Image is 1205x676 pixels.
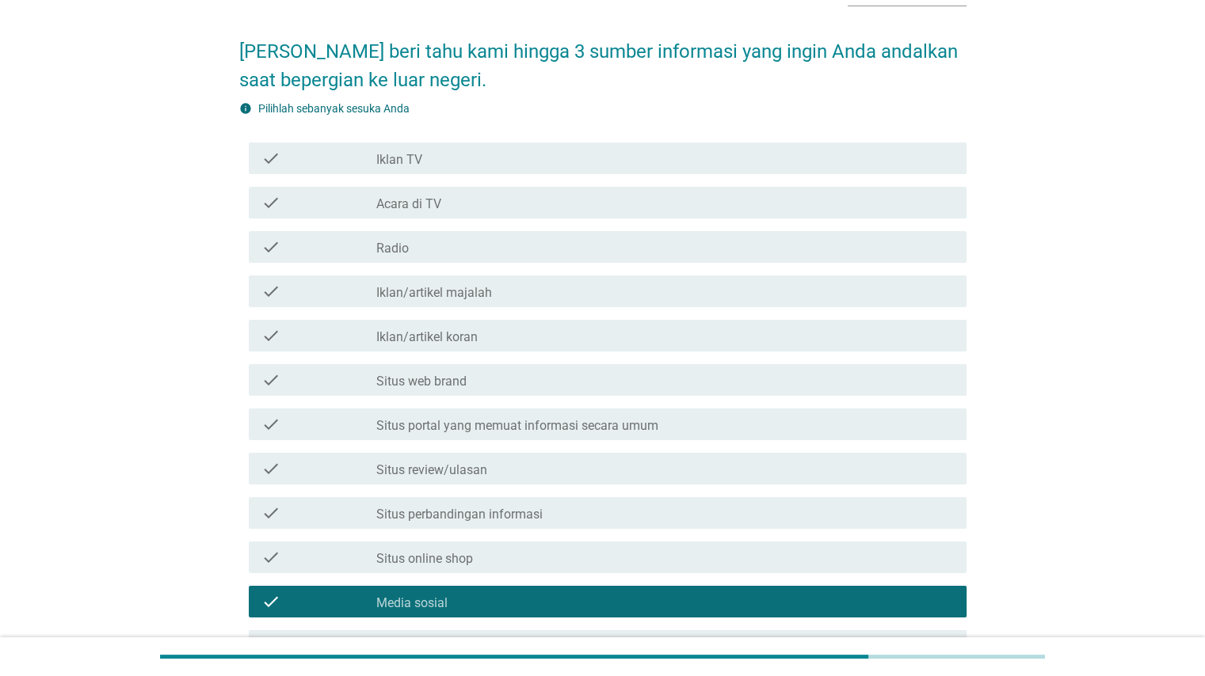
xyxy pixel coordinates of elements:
i: check [261,459,280,478]
i: check [261,370,280,389]
i: check [261,415,280,434]
label: Iklan/artikel majalah [376,285,492,301]
label: Situs online shop [376,551,473,567]
label: Radio [376,241,409,256]
i: check [261,636,280,655]
i: check [261,592,280,611]
i: check [261,548,280,567]
i: check [261,149,280,168]
i: check [261,326,280,345]
label: Iklan TV [376,152,422,168]
h2: [PERSON_NAME] beri tahu kami hingga 3 sumber informasi yang ingin Anda andalkan saat bepergian ke... [239,21,967,94]
label: Acara di TV [376,196,441,212]
label: Media sosial [376,595,448,611]
label: Pilihlah sebanyak sesuka Anda [258,102,410,115]
label: Iklan/artikel koran [376,329,478,345]
i: check [261,237,280,256]
i: info [239,102,252,115]
label: Situs review/ulasan [376,462,487,478]
label: Situs perbandingan informasi [376,507,543,522]
label: Situs portal yang memuat informasi secara umum [376,418,658,434]
label: Situs web brand [376,374,467,389]
i: check [261,193,280,212]
i: check [261,282,280,301]
i: check [261,503,280,522]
